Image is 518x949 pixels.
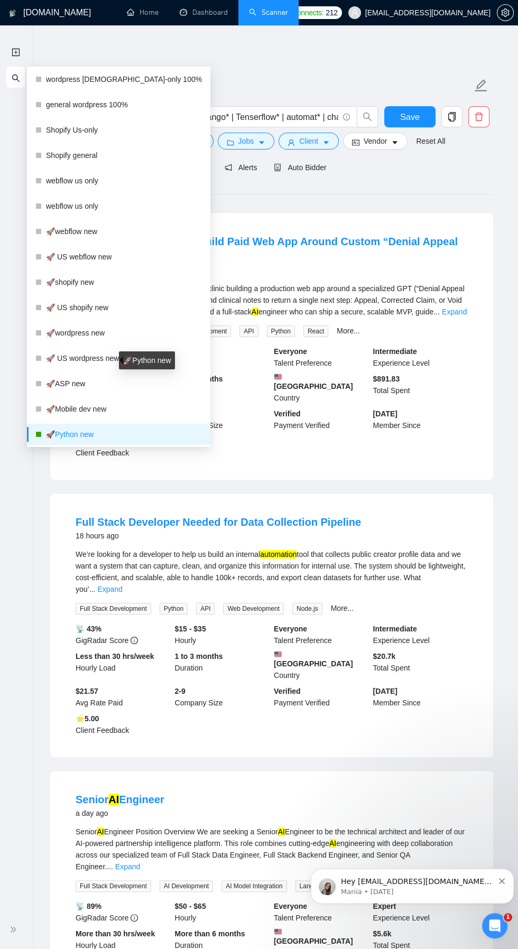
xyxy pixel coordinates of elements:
[119,351,175,369] div: 🚀Python new
[326,7,337,18] span: 212
[274,164,281,171] span: robot
[12,67,20,88] span: search
[274,687,301,695] b: Verified
[46,69,202,90] a: wordpress [DEMOGRAPHIC_DATA]-only 100%
[441,106,462,127] button: copy
[288,138,295,146] span: user
[10,924,20,935] span: double-right
[373,687,397,695] b: [DATE]
[329,839,336,848] mark: AI
[173,373,272,404] div: Duration
[27,424,210,445] li: 🚀Python new
[73,685,173,709] div: Avg Rate Paid
[89,585,96,593] span: ...
[46,246,202,267] a: 🚀 US webflow new
[46,424,202,445] a: 🚀Python new
[416,135,445,147] a: Reset All
[371,408,470,431] div: Member Since
[76,794,164,805] a: SeniorAIEngineer
[97,827,104,836] mark: AI
[274,163,326,172] span: Auto Bidder
[295,880,335,892] span: LangChain
[218,133,275,150] button: folderJobscaret-down
[73,900,173,924] div: GigRadar Score
[27,196,210,217] li: webflow us only
[175,929,245,938] b: More than 6 months
[331,604,354,612] a: More...
[272,900,371,924] div: Talent Preference
[343,114,350,120] span: info-circle
[131,914,138,922] span: info-circle
[371,373,470,404] div: Total Spent
[76,603,151,615] span: Full Stack Development
[357,106,378,127] button: search
[76,880,151,892] span: Full Stack Development
[274,410,301,418] b: Verified
[249,8,288,17] a: searchScanner
[76,807,164,820] div: a day ago
[127,8,159,17] a: homeHome
[225,164,232,171] span: notification
[292,7,323,18] span: Connects:
[279,133,339,150] button: userClientcaret-down
[27,170,210,191] li: webflow us only
[364,135,387,147] span: Vendor
[73,650,173,681] div: Hourly Load
[27,398,210,420] li: 🚀Mobile dev new
[497,8,514,17] a: setting
[274,928,369,945] b: [GEOGRAPHIC_DATA]
[46,272,202,293] a: 🚀shopify new
[272,685,371,709] div: Payment Verified
[27,69,210,90] li: wordpress US-only 100%
[391,138,399,146] span: caret-down
[46,297,202,318] a: 🚀 US shopify new
[274,650,282,658] img: 🇺🇸
[272,623,371,646] div: Talent Preference
[373,375,400,383] b: $ 891.83
[27,322,210,343] li: 🚀wordpress new
[272,650,371,681] div: Country
[175,687,186,695] b: 2-9
[238,135,254,147] span: Jobs
[373,625,417,633] b: Intermediate
[46,196,202,217] a: webflow us only
[274,373,282,380] img: 🇺🇸
[173,685,272,709] div: Company Size
[343,133,408,150] button: idcardVendorcaret-down
[267,325,295,337] span: Python
[27,94,210,115] li: general wordpress 100%
[468,106,489,127] button: delete
[27,221,210,242] li: 🚀webflow new
[504,913,512,922] span: 1
[76,902,101,910] b: 📡 89%
[76,714,99,723] b: ⭐️ 5.00
[27,119,210,141] li: Shopify Us-only
[76,264,468,276] div: 2 hours ago
[258,138,265,146] span: caret-down
[307,846,518,920] iframe: Intercom notifications message
[373,410,397,418] b: [DATE]
[274,625,307,633] b: Everyone
[46,373,202,394] a: 🚀ASP new
[497,4,514,21] button: setting
[27,348,210,369] li: 🚀 US wordpress new
[97,585,122,593] a: Expand
[173,346,272,369] div: Hourly
[274,347,307,356] b: Everyone
[322,138,330,146] span: caret-down
[73,435,173,459] div: Client Feedback
[278,827,285,836] mark: AI
[221,880,286,892] span: AI Model Integration
[260,550,297,559] mark: automation
[46,398,202,420] a: 🚀Mobile dev new
[373,347,417,356] b: Intermediate
[337,327,360,335] a: More...
[46,94,202,115] a: general wordpress 100%
[27,246,210,267] li: 🚀 US webflow new
[351,9,358,16] span: user
[272,408,371,431] div: Payment Verified
[299,135,318,147] span: Client
[180,8,228,17] a: dashboardDashboard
